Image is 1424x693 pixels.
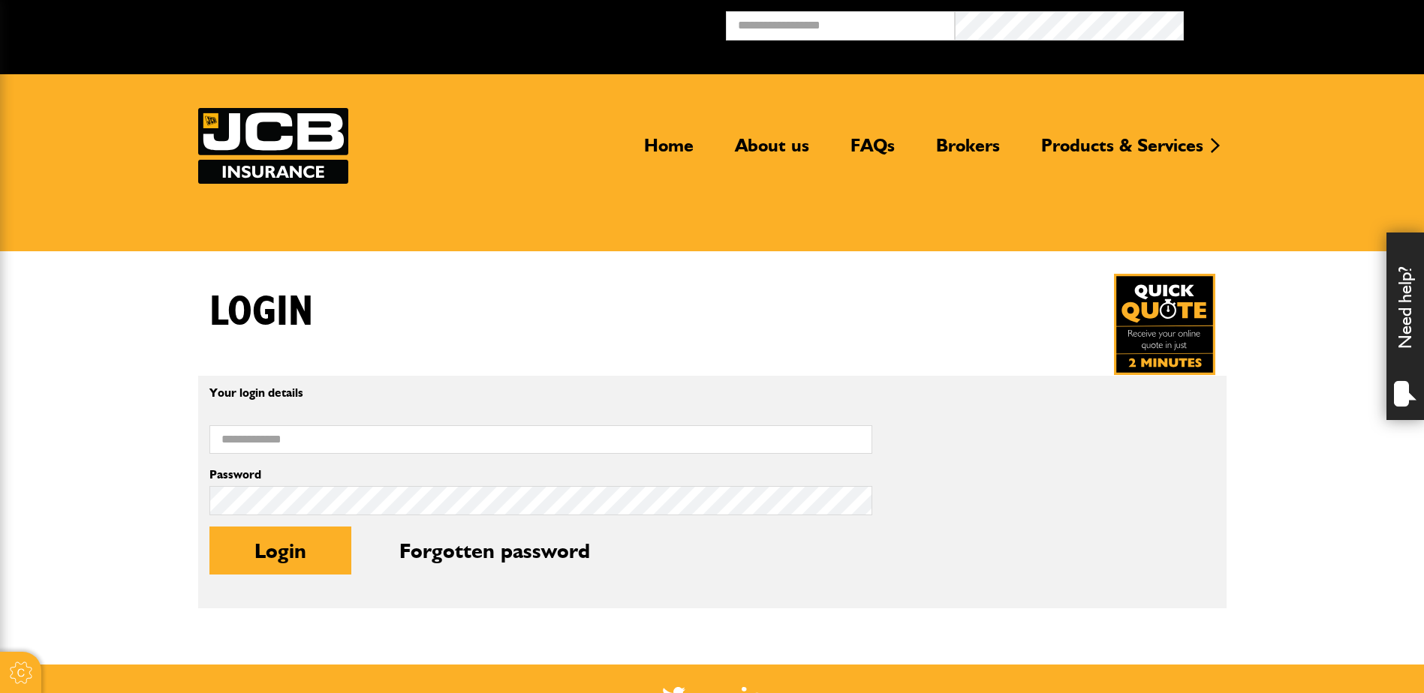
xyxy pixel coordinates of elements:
[1114,274,1215,375] a: Get your insurance quote in just 2-minutes
[724,134,820,169] a: About us
[1184,11,1413,34] button: Broker Login
[209,287,313,337] h1: Login
[198,108,348,184] a: JCB Insurance Services
[633,134,705,169] a: Home
[209,387,872,399] p: Your login details
[198,108,348,184] img: JCB Insurance Services logo
[925,134,1011,169] a: Brokers
[1030,134,1215,169] a: Products & Services
[354,526,635,574] button: Forgotten password
[839,134,906,169] a: FAQs
[1114,274,1215,375] img: Quick Quote
[209,526,351,574] button: Login
[1386,232,1424,420] div: Need help?
[209,469,872,481] label: Password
